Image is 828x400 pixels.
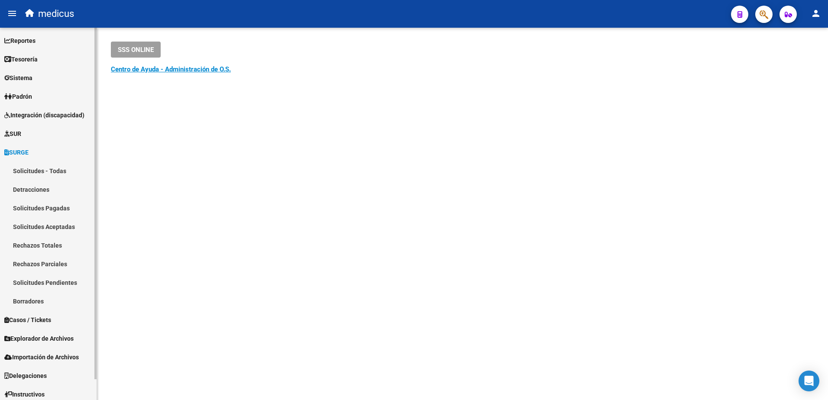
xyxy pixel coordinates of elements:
span: Padrón [4,92,32,101]
span: Casos / Tickets [4,315,51,325]
mat-icon: person [811,8,821,19]
span: Reportes [4,36,36,45]
span: Instructivos [4,390,45,399]
span: Integración (discapacidad) [4,110,84,120]
mat-icon: menu [7,8,17,19]
span: Importación de Archivos [4,352,79,362]
span: SSS ONLINE [118,46,154,54]
span: SURGE [4,148,29,157]
span: Tesorería [4,55,38,64]
button: SSS ONLINE [111,42,161,58]
a: Centro de Ayuda - Administración de O.S. [111,65,231,73]
span: Explorador de Archivos [4,334,74,343]
div: Open Intercom Messenger [799,371,819,391]
span: medicus [38,4,74,23]
span: Sistema [4,73,32,83]
span: Delegaciones [4,371,47,381]
span: SUR [4,129,21,139]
